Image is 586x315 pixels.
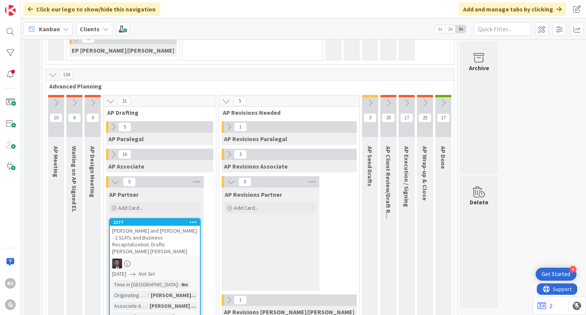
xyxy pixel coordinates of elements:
span: AP Revisions Needed [223,109,350,116]
div: [PERSON_NAME]... [149,291,198,299]
span: EP Brad/Jonas [72,47,174,54]
span: 0 [238,177,251,186]
span: 0 [86,113,99,122]
span: AP Meeting [52,146,60,177]
div: 4 [570,266,576,273]
div: Open Get Started checklist, remaining modules: 4 [536,268,576,281]
img: JW [112,259,122,268]
span: 134 [60,70,73,79]
div: Click our logo to show/hide this navigation [23,2,160,16]
span: Support [16,1,35,10]
span: Advanced Planning [49,82,444,90]
div: Originating Attorney [112,291,148,299]
span: 3x [456,25,466,33]
span: : [146,302,148,310]
div: 2177 [113,220,200,225]
div: [PERSON_NAME] ... [148,302,198,310]
span: 3 [234,150,247,159]
span: 20 [382,113,395,122]
span: : [178,280,179,289]
div: Get Started [542,270,570,278]
span: 10 [50,113,63,122]
div: 2177 [110,219,200,226]
span: AP Revisions Paralegal [224,135,287,143]
span: 31 [118,96,131,106]
div: 2177[PERSON_NAME] and [PERSON_NAME] - 2 SLATs and Business Recapitalization: Drafts [PERSON_NAME]... [110,219,200,256]
span: 25 [419,113,431,122]
img: Visit kanbanzone.com [5,5,16,16]
span: 1x [435,25,445,33]
span: AP Client Review/Draft Review Meeting [385,146,392,253]
div: Delete [470,198,488,207]
input: Quick Filter... [474,22,531,36]
span: AP Partner [109,191,138,198]
b: Clients [80,25,100,33]
span: 2x [445,25,456,33]
span: AP Wrap-up & Close [421,146,429,201]
span: 3 [364,113,377,122]
span: AP Execution / Signing [403,146,411,207]
span: AP Drafting [107,109,206,116]
div: Archive [469,63,489,72]
span: Waiting on AP Signed EL [71,146,78,212]
span: 16 [118,150,131,159]
div: Add and manage tabs by clicking [459,2,566,16]
span: AP Send Drafts [366,146,374,186]
i: Not Set [138,270,155,277]
span: [DATE] [112,270,126,278]
span: AP Revisions Partner [225,191,282,198]
span: 1 [234,122,247,132]
span: AP Associate [108,162,144,170]
span: AP Done [439,146,447,169]
span: Kanban [39,24,60,34]
a: 2 [538,301,552,310]
div: Associate Assigned [112,302,146,310]
span: Add Card... [234,204,258,211]
div: G [5,299,16,310]
span: AP Paralegal [108,135,144,143]
span: AP Design Meeting [89,146,97,198]
span: 6 [68,113,81,122]
div: RC [5,278,16,289]
div: Time in [GEOGRAPHIC_DATA] [112,280,178,289]
div: JW [110,259,200,268]
span: : [148,291,149,299]
span: 17 [400,113,413,122]
span: Add Card... [118,204,143,211]
span: 17 [437,113,450,122]
span: AP Revisions Associate [224,162,288,170]
span: 5 [233,96,246,106]
span: 5 [123,177,136,186]
div: [PERSON_NAME] and [PERSON_NAME] - 2 SLATs and Business Recapitalization: Drafts [PERSON_NAME] [PE... [110,226,200,256]
span: 5 [118,122,131,132]
span: 1 [234,296,247,305]
div: 4m [179,280,190,289]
